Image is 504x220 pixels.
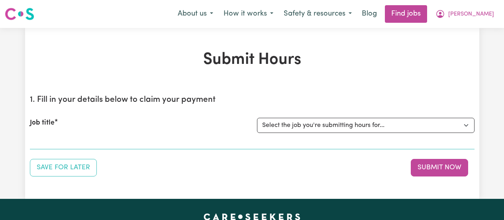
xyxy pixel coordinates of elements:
[430,6,499,22] button: My Account
[278,6,357,22] button: Safety & resources
[30,50,475,69] h1: Submit Hours
[5,5,34,23] a: Careseekers logo
[5,7,34,21] img: Careseekers logo
[411,159,468,176] button: Submit your job report
[30,159,97,176] button: Save your job report
[385,5,427,23] a: Find jobs
[448,10,494,19] span: [PERSON_NAME]
[173,6,218,22] button: About us
[30,95,475,105] h2: 1. Fill in your details below to claim your payment
[218,6,278,22] button: How it works
[204,213,300,220] a: Careseekers home page
[30,118,55,128] label: Job title
[357,5,382,23] a: Blog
